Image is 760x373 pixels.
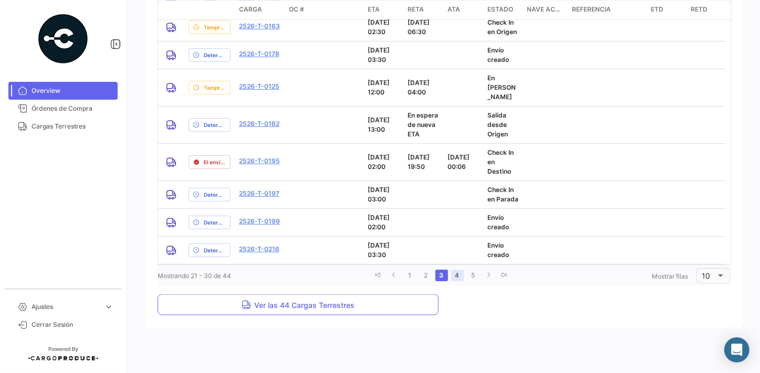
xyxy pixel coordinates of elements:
datatable-header-cell: RETD [686,1,726,19]
a: 2 [420,270,432,281]
a: 2526-T-0195 [239,156,280,166]
span: Carga [239,5,262,14]
a: Órdenes de Compra [8,100,118,118]
datatable-header-cell: Referencia [568,1,647,19]
span: Temprano [204,83,226,92]
span: Envío creado [487,214,509,231]
span: En espera de nueva ETA [408,111,438,138]
a: 3 [435,270,448,281]
li: page 3 [434,267,450,284]
span: 10 [702,271,711,280]
datatable-header-cell: RETA [403,1,443,19]
a: 4 [451,270,464,281]
div: Abrir Intercom Messenger [724,337,749,363]
li: page 2 [418,267,434,284]
span: Nave actual [527,5,564,14]
span: ETD [651,5,663,14]
span: OC # [289,5,305,14]
datatable-header-cell: OC # [285,1,364,19]
a: Cargas Terrestres [8,118,118,135]
span: Ver las 44 Cargas Terrestres [242,301,355,310]
span: RETD [691,5,707,14]
a: Overview [8,82,118,100]
span: [DATE] 03:00 [368,186,390,203]
datatable-header-cell: Estado [483,1,523,19]
datatable-header-cell: Carga [235,1,285,19]
span: Cerrar Sesión [32,320,113,329]
span: [DATE] 19:50 [408,153,430,170]
span: ETA [368,5,380,14]
a: 2526-T-0163 [239,22,280,31]
span: [DATE] 13:00 [368,116,390,133]
span: Cargas Terrestres [32,122,113,131]
datatable-header-cell: ETD [647,1,686,19]
span: Determinando [204,121,226,129]
a: go to first page [372,270,385,281]
a: go to previous page [388,270,401,281]
li: page 1 [402,267,418,284]
span: expand_more [104,302,113,312]
span: [DATE] 03:30 [368,46,390,63]
span: ATA [447,5,460,14]
datatable-header-cell: Nave actual [523,1,568,19]
img: powered-by.png [37,13,89,65]
a: 2526-T-0178 [239,49,279,59]
span: [DATE] 02:00 [368,153,390,170]
datatable-header-cell: transportMode [158,1,184,19]
span: Mostrar filas [652,272,688,280]
span: Mostrando 21 - 30 de 44 [158,272,231,280]
span: Temprano [204,23,226,31]
button: Ver las 44 Cargas Terrestres [158,294,439,315]
datatable-header-cell: delayStatus [184,1,235,19]
span: Determinando [204,51,226,59]
span: [DATE] 03:30 [368,241,390,259]
a: go to next page [483,270,495,281]
span: Check In en Destino [487,148,514,175]
span: Estado [487,5,513,14]
span: El envío ha llegado. [204,158,226,166]
span: Envío creado [487,241,509,259]
a: 5 [467,270,480,281]
span: Salida desde Origen [487,111,508,138]
datatable-header-cell: ATA [443,1,483,19]
span: Check In en Parada [487,186,518,203]
a: 2526-T-0162 [239,119,279,129]
span: [DATE] 12:00 [368,79,390,96]
span: Determinando [204,190,226,199]
a: 2526-T-0125 [239,82,279,91]
li: page 4 [450,267,465,284]
a: 2526-T-0197 [239,189,279,198]
span: Órdenes de Compra [32,104,113,113]
li: page 5 [465,267,481,284]
span: RETA [408,5,424,14]
a: go to last page [498,270,511,281]
a: 2526-T-0199 [239,217,280,226]
span: [DATE] 02:00 [368,214,390,231]
span: [DATE] 04:00 [408,79,430,96]
datatable-header-cell: ETA [364,1,404,19]
span: Ajustes [32,302,100,312]
a: 1 [404,270,417,281]
span: Determinando [204,246,226,254]
span: Referencia [572,5,611,14]
span: Determinando [204,218,226,227]
span: En [PERSON_NAME] [487,74,516,101]
span: [DATE] 00:06 [447,153,470,170]
span: Overview [32,86,113,95]
a: 2526-T-0216 [239,244,279,254]
span: Envío creado [487,46,509,63]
